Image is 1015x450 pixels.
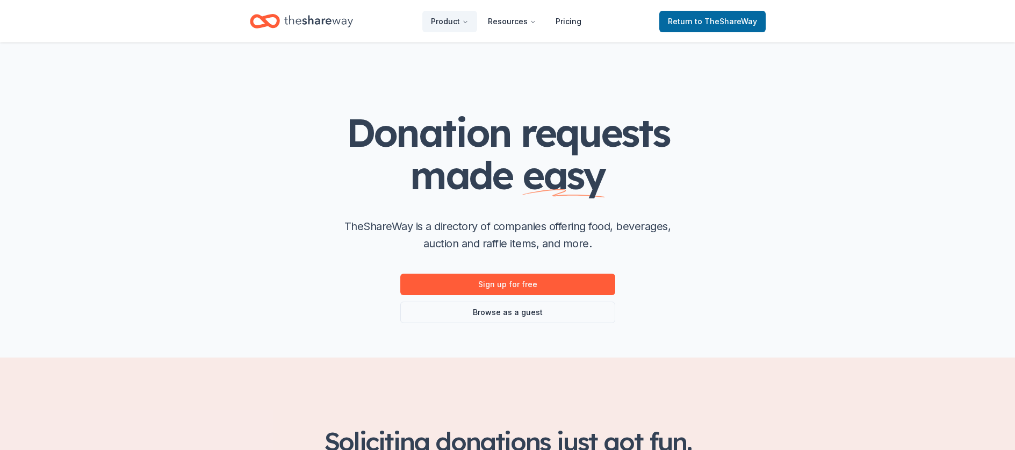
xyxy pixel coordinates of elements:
span: easy [522,151,605,199]
h1: Donation requests made [293,111,723,196]
span: Return [668,15,757,28]
a: Pricing [547,11,590,32]
nav: Main [422,9,590,34]
button: Product [422,11,477,32]
span: to TheShareWay [695,17,757,26]
a: Sign up for free [400,274,615,295]
a: Browse as a guest [400,302,615,323]
button: Resources [479,11,545,32]
a: Returnto TheShareWay [659,11,766,32]
p: TheShareWay is a directory of companies offering food, beverages, auction and raffle items, and m... [336,218,680,252]
a: Home [250,9,353,34]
